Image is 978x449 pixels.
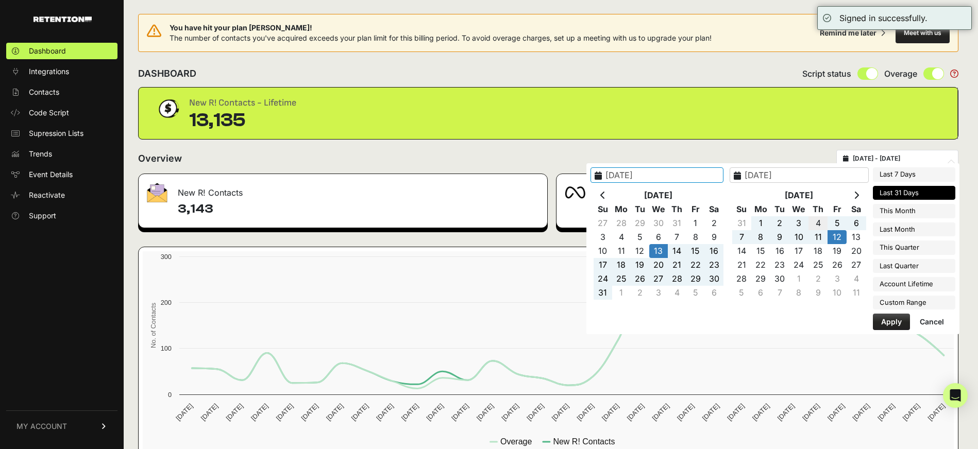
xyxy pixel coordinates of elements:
[161,299,172,306] text: 200
[873,314,910,330] button: Apply
[701,402,721,422] text: [DATE]
[676,402,696,422] text: [DATE]
[668,216,686,230] td: 31
[29,128,83,139] span: Supression Lists
[168,391,172,399] text: 0
[16,421,67,431] span: MY ACCOUNT
[732,216,751,230] td: 31
[770,216,789,230] td: 2
[178,201,539,217] h4: 3,143
[770,258,789,272] td: 23
[29,66,69,77] span: Integrations
[732,258,751,272] td: 21
[789,230,808,244] td: 10
[612,230,631,244] td: 4
[375,402,395,422] text: [DATE]
[826,402,846,422] text: [DATE]
[631,202,649,216] th: Tu
[789,244,808,258] td: 17
[789,286,808,300] td: 8
[612,272,631,286] td: 25
[828,202,847,216] th: Fr
[6,43,117,59] a: Dashboard
[325,402,345,422] text: [DATE]
[751,188,847,202] th: [DATE]
[686,258,705,272] td: 22
[29,169,73,180] span: Event Details
[705,230,723,244] td: 9
[249,402,269,422] text: [DATE]
[631,286,649,300] td: 2
[808,202,828,216] th: Th
[751,202,770,216] th: Mo
[565,186,585,199] img: fa-meta-2f981b61bb99beabf952f7030308934f19ce035c18b003e963880cc3fabeebb7.png
[705,286,723,300] td: 6
[873,277,955,291] li: Account Lifetime
[668,230,686,244] td: 7
[649,272,668,286] td: 27
[732,272,751,286] td: 28
[801,402,821,422] text: [DATE]
[686,286,705,300] td: 5
[686,244,705,258] td: 15
[189,110,296,131] div: 13,135
[6,410,117,442] a: MY ACCOUNT
[912,314,952,330] button: Cancel
[705,216,723,230] td: 2
[6,105,117,121] a: Code Script
[500,437,532,446] text: Overage
[943,383,968,408] div: Open Intercom Messenger
[828,230,847,244] td: 12
[649,216,668,230] td: 30
[450,402,470,422] text: [DATE]
[705,258,723,272] td: 23
[612,202,631,216] th: Mo
[751,286,770,300] td: 6
[612,258,631,272] td: 18
[686,202,705,216] th: Fr
[29,108,69,118] span: Code Script
[751,258,770,272] td: 22
[808,286,828,300] td: 9
[816,24,889,42] button: Remind me later
[550,402,570,422] text: [DATE]
[873,167,955,182] li: Last 7 Days
[425,402,445,422] text: [DATE]
[594,244,612,258] td: 10
[873,296,955,310] li: Custom Range
[299,402,319,422] text: [DATE]
[668,258,686,272] td: 21
[631,230,649,244] td: 5
[873,186,955,200] li: Last 31 Days
[475,402,495,422] text: [DATE]
[751,244,770,258] td: 15
[612,188,705,202] th: [DATE]
[808,230,828,244] td: 11
[705,202,723,216] th: Sa
[594,286,612,300] td: 31
[808,258,828,272] td: 25
[170,33,712,42] span: The number of contacts you've acquired exceeds your plan limit for this billing period. To avoid ...
[808,272,828,286] td: 2
[155,96,181,122] img: dollar-coin-05c43ed7efb7bc0c12610022525b4bbbb207c7efeef5aecc26f025e68dcafac9.png
[29,149,52,159] span: Trends
[884,67,917,80] span: Overage
[828,286,847,300] td: 10
[600,402,620,422] text: [DATE]
[29,190,65,200] span: Reactivate
[789,202,808,216] th: We
[594,272,612,286] td: 24
[732,230,751,244] td: 7
[29,46,66,56] span: Dashboard
[612,244,631,258] td: 11
[732,202,751,216] th: Su
[839,12,928,24] div: Signed in successfully.
[525,402,545,422] text: [DATE]
[6,125,117,142] a: Supression Lists
[174,402,194,422] text: [DATE]
[649,202,668,216] th: We
[732,244,751,258] td: 14
[594,258,612,272] td: 17
[350,402,370,422] text: [DATE]
[847,202,866,216] th: Sa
